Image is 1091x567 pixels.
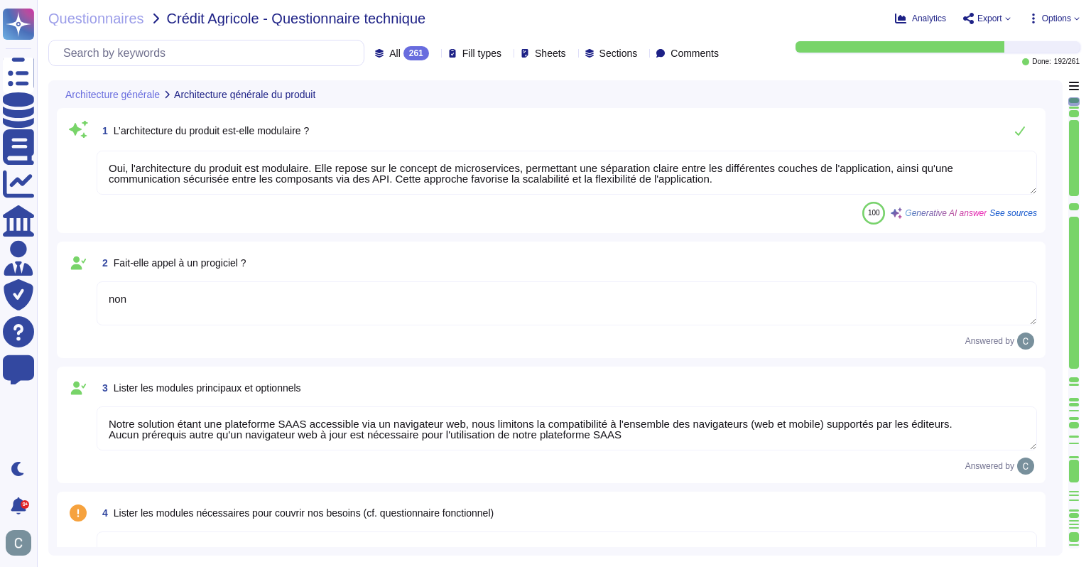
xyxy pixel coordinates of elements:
[56,40,364,65] input: Search by keywords
[97,406,1037,450] textarea: Notre solution étant une plateforme SAAS accessible via un navigateur web, nous limitons la compa...
[21,500,29,509] div: 9+
[895,13,946,24] button: Analytics
[97,508,108,518] span: 4
[1017,333,1034,350] img: user
[1042,14,1071,23] span: Options
[114,382,301,394] span: Lister les modules principaux et optionnels
[977,14,1002,23] span: Export
[48,11,144,26] span: Questionnaires
[403,46,429,60] div: 261
[97,258,108,268] span: 2
[599,48,638,58] span: Sections
[535,48,566,58] span: Sheets
[3,527,41,558] button: user
[167,11,426,26] span: Crédit Agricole - Questionnaire technique
[97,151,1037,195] textarea: Oui, l'architecture du produit est modulaire. Elle repose sur le concept de microservices, permet...
[6,530,31,556] img: user
[114,507,494,519] span: Lister les modules nécessaires pour couvrir nos besoins (cf. questionnaire fonctionnel)
[97,126,108,136] span: 1
[1032,58,1051,65] span: Done:
[97,383,108,393] span: 3
[671,48,719,58] span: Comments
[1054,58,1080,65] span: 192 / 261
[1017,458,1034,475] img: user
[114,257,246,269] span: Fait-elle appel à un progiciel ?
[114,125,310,136] span: L’architecture du produit est-elle modulaire ?
[912,14,946,23] span: Analytics
[97,281,1037,325] textarea: non
[965,462,1014,470] span: Answered by
[989,209,1037,217] span: See sources
[905,209,987,217] span: Generative AI answer
[389,48,401,58] span: All
[462,48,501,58] span: Fill types
[868,209,880,217] span: 100
[174,90,315,99] span: Architecture générale du produit
[965,337,1014,345] span: Answered by
[65,90,160,99] span: Architecture générale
